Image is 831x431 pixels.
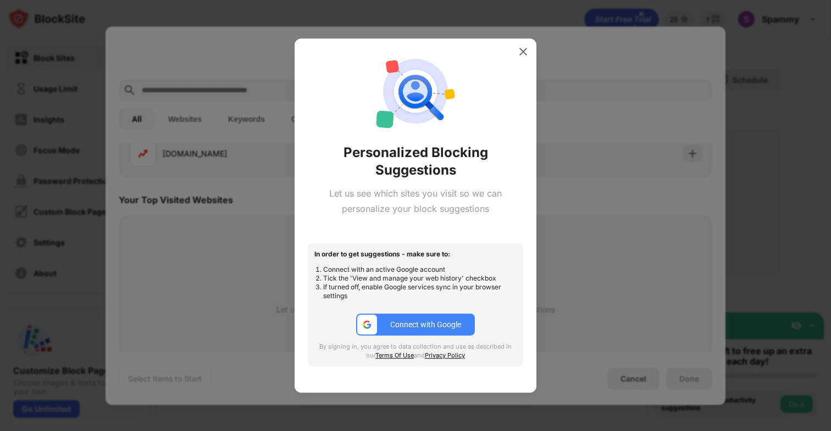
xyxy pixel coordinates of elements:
[375,351,414,359] a: Terms Of Use
[362,320,372,329] img: google-ic
[323,265,517,274] li: Connect with an active Google account
[314,250,517,259] div: In order to get suggestions - make sure to:
[308,186,523,217] div: Let us see which sites you visit so we can personalize your block suggestions
[414,351,425,359] span: and
[308,144,523,179] div: Personalized Blocking Suggestions
[376,52,455,131] img: personal-suggestions.svg
[323,283,517,300] li: If turned off, enable Google services sync in your browser settings
[323,274,517,283] li: Tick the 'View and manage your web history' checkbox
[390,320,461,329] div: Connect with Google
[356,314,475,335] button: google-icConnect with Google
[319,343,512,359] span: By signing in, you agree to data collection and use as described in our
[425,351,465,359] a: Privacy Policy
